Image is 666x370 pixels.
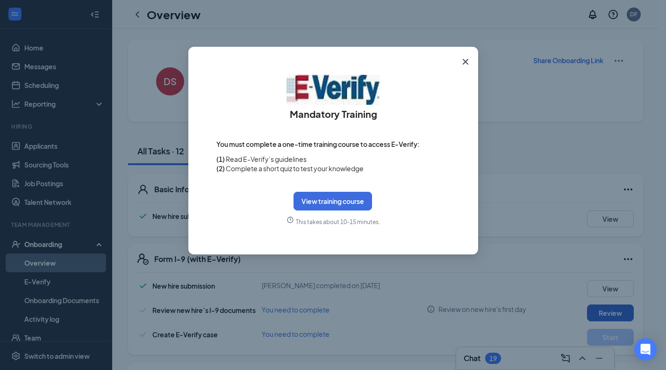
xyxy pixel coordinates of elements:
span: (2) [216,164,225,173]
button: View training course [294,192,372,210]
span: Read E-Verify’s guidelines [225,154,307,164]
svg: Cross [460,56,471,67]
span: Complete a short quiz to test your knowledge [225,164,364,173]
button: Close [453,47,478,77]
h4: Mandatory Training [289,105,377,121]
div: Open Intercom Messenger [634,338,657,361]
span: You must complete a one-time training course to access E-Verify: [216,139,450,149]
svg: Clock [286,216,294,224]
span: This takes about 10-15 minutes. [294,218,380,225]
span: (1) [216,154,225,164]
